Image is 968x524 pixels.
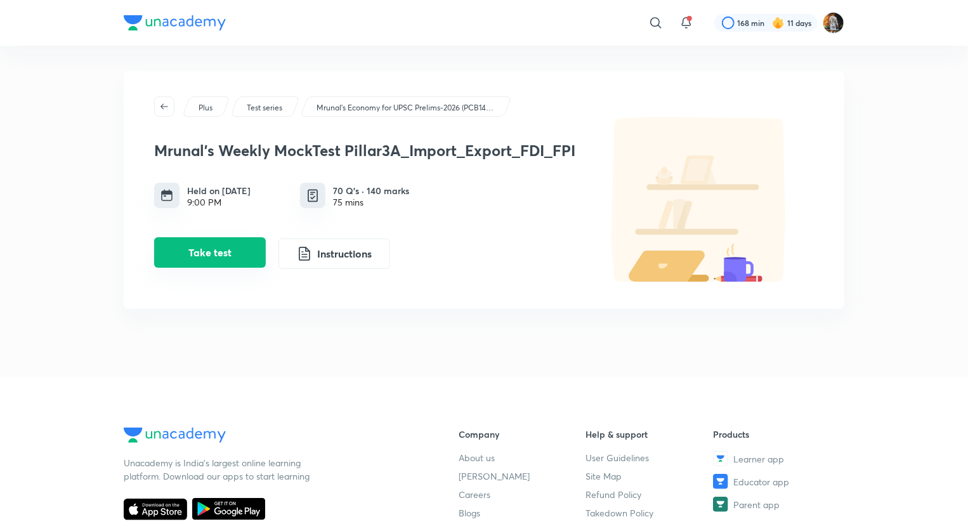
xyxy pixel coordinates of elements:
[459,488,586,501] a: Careers
[586,469,714,483] a: Site Map
[333,184,409,197] h6: 70 Q’s · 140 marks
[305,188,321,204] img: quiz info
[459,469,586,483] a: [PERSON_NAME]
[154,237,266,268] button: Take test
[160,189,173,202] img: timing
[713,451,728,466] img: Learner app
[713,474,840,489] a: Educator app
[187,197,251,207] div: 9:00 PM
[586,428,714,441] h6: Help & support
[586,506,714,520] a: Takedown Policy
[297,246,312,261] img: instruction
[124,456,314,483] p: Unacademy is India’s largest online learning platform. Download our apps to start learning
[124,428,226,443] img: Company Logo
[585,117,814,282] img: default
[154,141,579,160] h3: Mrunal's Weekly MockTest Pillar3A_Import_Export_FDI_FPI
[317,102,494,114] p: Mrunal’s Economy for UPSC Prelims-2026 (PCB14-RAFTAAR)
[315,102,497,114] a: Mrunal’s Economy for UPSC Prelims-2026 (PCB14-RAFTAAR)
[124,15,226,30] img: Company Logo
[459,428,586,441] h6: Company
[187,184,251,197] h6: Held on [DATE]
[733,475,789,488] span: Educator app
[459,451,586,464] a: About us
[713,497,840,512] a: Parent app
[713,497,728,512] img: Parent app
[124,428,418,446] a: Company Logo
[713,428,840,441] h6: Products
[199,102,213,114] p: Plus
[733,498,780,511] span: Parent app
[713,451,840,466] a: Learner app
[245,102,285,114] a: Test series
[586,488,714,501] a: Refund Policy
[333,197,409,207] div: 75 mins
[713,474,728,489] img: Educator app
[197,102,215,114] a: Plus
[586,451,714,464] a: User Guidelines
[733,452,784,466] span: Learner app
[459,488,490,501] span: Careers
[278,239,390,269] button: Instructions
[247,102,282,114] p: Test series
[823,12,844,34] img: Prakhar Singh
[772,16,785,29] img: streak
[459,506,586,520] a: Blogs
